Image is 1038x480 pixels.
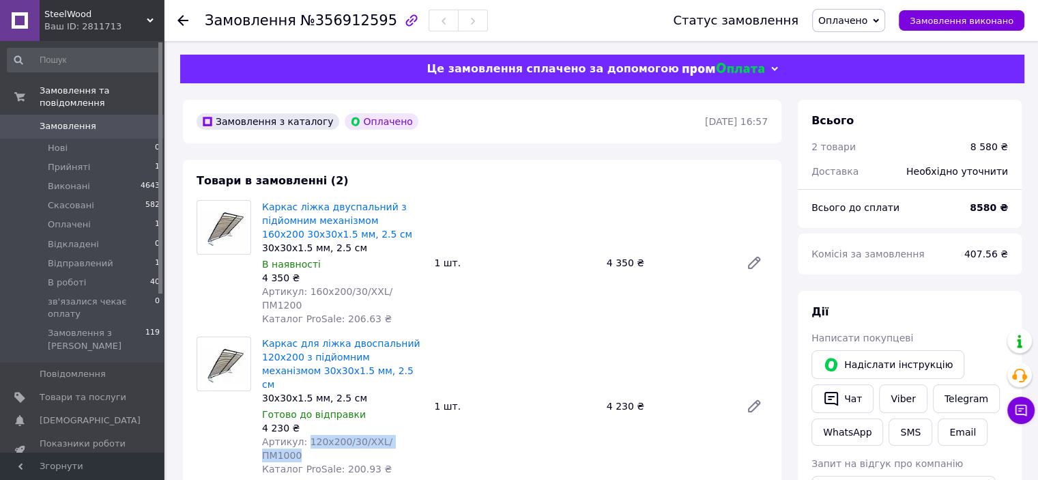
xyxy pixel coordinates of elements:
[48,327,145,352] span: Замовлення з [PERSON_NAME]
[429,397,601,416] div: 1 шт.
[48,218,91,231] span: Оплачені
[155,142,160,154] span: 0
[262,271,423,285] div: 4 350 ₴
[262,201,412,240] a: Каркас ліжка двуспальний з підйомним механізмом 160х200 30х30х1.5 мм, 2.5 см
[938,419,987,446] button: Email
[811,333,913,343] span: Написати покупцеві
[601,253,735,272] div: 4 350 ₴
[44,8,147,20] span: SteelWood
[197,203,250,252] img: Каркас ліжка двуспальний з підйомним механізмом 160х200 30х30х1.5 мм, 2.5 см
[262,338,420,390] a: Каркас для ліжка двоспальний 120х200 з підйомним механізмом 30х30х1.5 мм, 2.5 см
[262,409,366,420] span: Готово до відправки
[155,296,160,320] span: 0
[141,180,160,193] span: 4643
[879,384,927,413] a: Viber
[1007,397,1035,424] button: Чат з покупцем
[48,257,113,270] span: Відправлений
[818,15,867,26] span: Оплачено
[429,253,601,272] div: 1 шт.
[970,140,1008,154] div: 8 580 ₴
[811,202,899,213] span: Всього до сплати
[48,161,90,173] span: Прийняті
[262,259,321,270] span: В наявності
[673,14,798,27] div: Статус замовлення
[197,174,349,187] span: Товари в замовленні (2)
[933,384,1000,413] a: Telegram
[682,63,764,76] img: evopay logo
[964,249,1008,259] span: 407.56 ₴
[889,419,932,446] button: SMS
[155,161,160,173] span: 1
[811,384,874,413] button: Чат
[740,393,768,420] a: Редагувати
[40,438,126,462] span: Показники роботи компанії
[898,156,1016,186] div: Необхідно уточнити
[40,391,126,404] span: Товари та послуги
[811,114,854,127] span: Всього
[811,458,963,469] span: Запит на відгук про компанію
[811,350,964,379] button: Надіслати інструкцію
[970,202,1008,213] b: 8580 ₴
[205,12,296,29] span: Замовлення
[40,85,164,109] span: Замовлення та повідомлення
[155,238,160,251] span: 0
[155,218,160,231] span: 1
[811,249,925,259] span: Комісія за замовлення
[40,120,96,132] span: Замовлення
[262,391,423,405] div: 30х30х1.5 мм, 2.5 см
[145,327,160,352] span: 119
[262,313,392,324] span: Каталог ProSale: 206.63 ₴
[427,62,678,75] span: Це замовлення сплачено за допомогою
[48,296,155,320] span: зв'язалися чекає оплату
[811,166,859,177] span: Доставка
[262,436,392,461] span: Артикул: 120х200/30/ХXL/ПМ1000
[150,277,160,289] span: 40
[197,339,250,389] img: Каркас для ліжка двоспальний 120х200 з підйомним механізмом 30х30х1.5 мм, 2.5 см
[811,305,828,318] span: Дії
[300,12,397,29] span: №356912595
[811,141,856,152] span: 2 товари
[705,116,768,127] time: [DATE] 16:57
[48,142,68,154] span: Нові
[177,14,188,27] div: Повернутися назад
[345,113,418,130] div: Оплачено
[899,10,1024,31] button: Замовлення виконано
[262,421,423,435] div: 4 230 ₴
[7,48,161,72] input: Пошук
[262,286,392,311] span: Артикул: 160х200/30/XХL/ПМ1200
[811,419,883,446] a: WhatsApp
[40,414,141,427] span: [DEMOGRAPHIC_DATA]
[48,277,86,289] span: В роботі
[262,464,392,475] span: Каталог ProSale: 200.93 ₴
[40,368,106,380] span: Повідомлення
[262,241,423,255] div: 30х30х1.5 мм, 2.5 см
[910,16,1013,26] span: Замовлення виконано
[740,249,768,277] a: Редагувати
[48,199,94,212] span: Скасовані
[48,180,90,193] span: Виконані
[601,397,735,416] div: 4 230 ₴
[44,20,164,33] div: Ваш ID: 2811713
[155,257,160,270] span: 1
[48,238,99,251] span: Відкладені
[197,113,339,130] div: Замовлення з каталогу
[145,199,160,212] span: 582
